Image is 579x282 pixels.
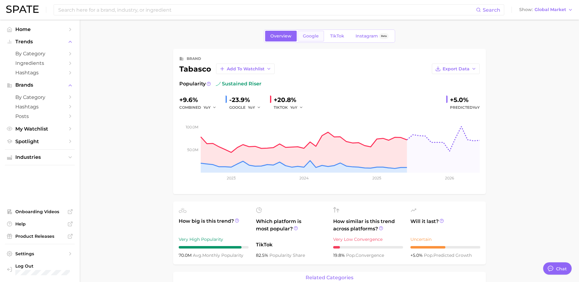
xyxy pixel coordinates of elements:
[346,253,384,258] span: convergence
[15,70,64,76] span: Hashtags
[5,232,75,241] a: Product Releases
[248,104,261,111] button: YoY
[290,104,303,111] button: YoY
[270,33,291,39] span: Overview
[535,8,566,11] span: Global Market
[15,60,64,66] span: Ingredients
[204,105,211,110] span: YoY
[5,249,75,258] a: Settings
[256,253,269,258] span: 82.5%
[15,251,64,257] span: Settings
[229,104,265,111] div: GOOGLE
[325,31,349,41] a: TikTok
[227,176,235,180] tspan: 2023
[216,81,221,86] img: sustained riser
[450,95,480,105] div: +5.0%
[330,33,344,39] span: TikTok
[410,253,424,258] span: +5.0%
[306,275,353,280] span: related categories
[179,104,221,111] div: combined
[5,25,75,34] a: Home
[432,64,480,74] button: Export Data
[483,7,500,13] span: Search
[410,236,480,243] div: Uncertain
[303,33,319,39] span: Google
[179,80,206,88] span: Popularity
[5,37,75,46] button: Trends
[424,253,472,258] span: predicted growth
[256,241,326,249] span: TikTok
[5,92,75,102] a: by Category
[5,219,75,229] a: Help
[5,153,75,162] button: Industries
[333,253,346,258] span: 19.8%
[5,58,75,68] a: Ingredients
[179,236,249,243] div: Very High Popularity
[15,139,64,144] span: Spotlight
[187,55,201,62] div: brand
[15,155,64,160] span: Industries
[179,253,193,258] span: 70.0m
[5,102,75,112] a: Hashtags
[179,217,249,233] span: How big is this trend?
[5,68,75,77] a: Hashtags
[290,105,297,110] span: YoY
[473,105,480,110] span: YoY
[256,218,326,238] span: Which platform is most popular?
[333,218,403,233] span: How similar is this trend across platforms?
[15,113,64,119] span: Posts
[299,176,308,180] tspan: 2024
[410,246,480,249] div: 5 / 10
[410,218,480,233] span: Will it last?
[5,112,75,121] a: Posts
[15,94,64,100] span: by Category
[229,95,265,105] div: -23.9%
[179,64,275,74] div: tabasco
[381,33,387,39] span: Beta
[333,246,403,249] div: 1 / 10
[15,126,64,132] span: My Watchlist
[248,105,255,110] span: YoY
[204,104,217,111] button: YoY
[356,33,378,39] span: Instagram
[6,6,39,13] img: SPATE
[298,31,324,41] a: Google
[15,221,64,227] span: Help
[193,253,202,258] abbr: average
[179,95,221,105] div: +9.6%
[15,233,64,239] span: Product Releases
[350,31,394,41] a: InstagramBeta
[274,104,307,111] div: TIKTOK
[15,104,64,110] span: Hashtags
[179,246,249,249] div: 9 / 10
[443,66,470,72] span: Export Data
[15,39,64,45] span: Trends
[5,124,75,134] a: My Watchlist
[15,51,64,57] span: by Category
[424,253,433,258] abbr: popularity index
[5,49,75,58] a: by Category
[5,207,75,216] a: Onboarding Videos
[5,261,75,277] a: Log out. Currently logged in with e-mail chelsea@spate.nyc.
[274,95,307,105] div: +20.8%
[15,209,64,214] span: Onboarding Videos
[58,5,476,15] input: Search here for a brand, industry, or ingredient
[193,253,243,258] span: monthly popularity
[15,82,64,88] span: Brands
[5,137,75,146] a: Spotlight
[15,263,70,269] span: Log Out
[372,176,381,180] tspan: 2025
[333,236,403,243] div: Very Low Convergence
[450,104,480,111] span: Predicted
[5,80,75,90] button: Brands
[15,26,64,32] span: Home
[227,66,265,72] span: Add to Watchlist
[216,64,275,74] button: Add to Watchlist
[265,31,297,41] a: Overview
[216,80,261,88] span: sustained riser
[519,8,533,11] span: Show
[518,6,574,14] button: ShowGlobal Market
[269,253,305,258] span: popularity share
[346,253,356,258] abbr: popularity index
[445,176,454,180] tspan: 2026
